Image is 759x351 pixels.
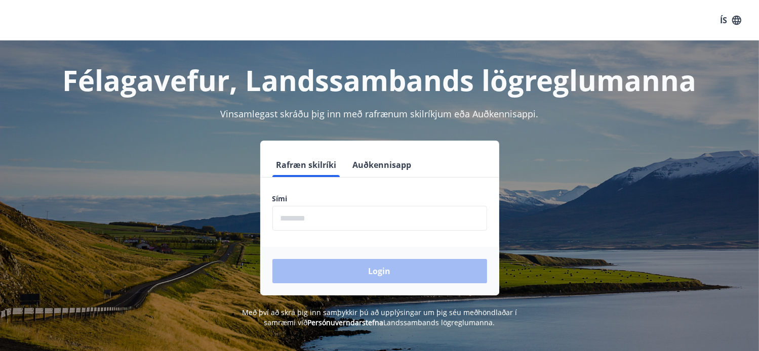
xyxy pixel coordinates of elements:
button: Rafræn skilríki [272,153,341,177]
button: ÍS [714,11,747,29]
a: Persónuverndarstefna [308,318,384,327]
label: Sími [272,194,487,204]
button: Auðkennisapp [349,153,416,177]
h1: Félagavefur, Landssambands lögreglumanna [27,61,732,99]
span: Með því að skrá þig inn samþykkir þú að upplýsingar um þig séu meðhöndlaðar í samræmi við Landssa... [242,308,517,327]
span: Vinsamlegast skráðu þig inn með rafrænum skilríkjum eða Auðkennisappi. [221,108,539,120]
